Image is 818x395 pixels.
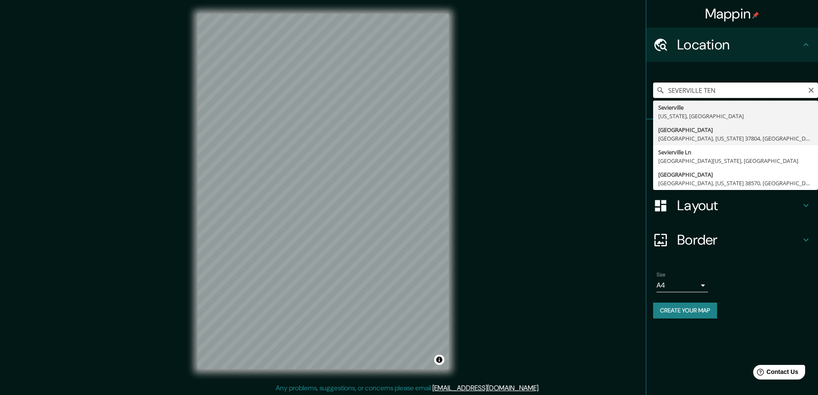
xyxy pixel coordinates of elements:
[677,197,801,214] h4: Layout
[646,188,818,223] div: Layout
[677,36,801,53] h4: Location
[432,383,538,392] a: [EMAIL_ADDRESS][DOMAIN_NAME]
[276,383,540,393] p: Any problems, suggestions, or concerns please email .
[646,119,818,154] div: Pins
[658,170,813,179] div: [GEOGRAPHIC_DATA]
[646,28,818,62] div: Location
[658,126,813,134] div: [GEOGRAPHIC_DATA]
[658,134,813,143] div: [GEOGRAPHIC_DATA], [US_STATE] 37804, [GEOGRAPHIC_DATA]
[658,148,813,156] div: Sevierville Ln
[808,86,815,94] button: Clear
[646,223,818,257] div: Border
[658,156,813,165] div: [GEOGRAPHIC_DATA][US_STATE], [GEOGRAPHIC_DATA]
[540,383,541,393] div: .
[677,231,801,248] h4: Border
[541,383,543,393] div: .
[198,14,449,369] canvas: Map
[705,5,760,22] h4: Mappin
[658,112,813,120] div: [US_STATE], [GEOGRAPHIC_DATA]
[658,179,813,187] div: [GEOGRAPHIC_DATA], [US_STATE] 38570, [GEOGRAPHIC_DATA]
[657,271,666,279] label: Size
[653,303,717,318] button: Create your map
[742,361,809,386] iframe: Help widget launcher
[653,83,818,98] input: Pick your city or area
[434,355,444,365] button: Toggle attribution
[657,279,708,292] div: A4
[658,103,813,112] div: Sevierville
[752,12,759,18] img: pin-icon.png
[646,154,818,188] div: Style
